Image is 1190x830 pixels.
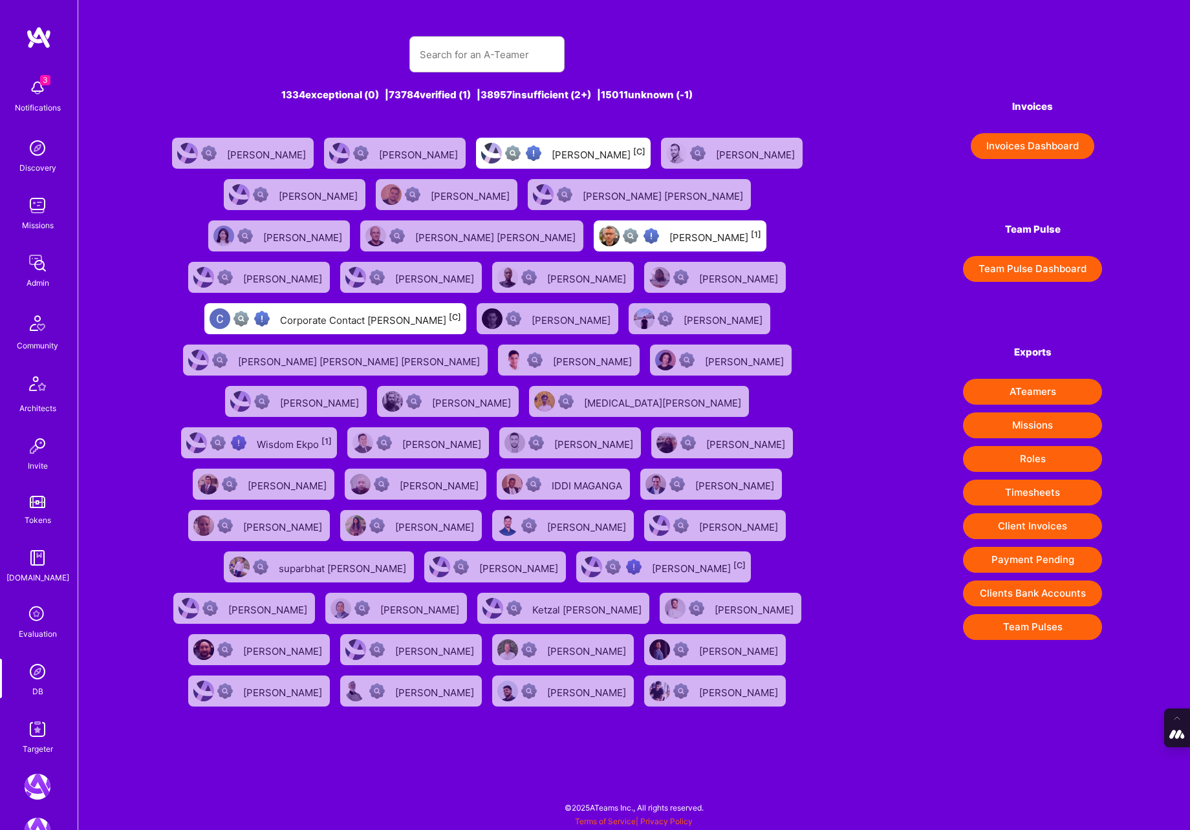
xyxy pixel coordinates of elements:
div: © 2025 ATeams Inc., All rights reserved. [78,791,1190,824]
div: [PERSON_NAME] [684,310,765,327]
img: Not Scrubbed [253,559,268,575]
sup: [1] [321,436,332,446]
div: [PERSON_NAME] [705,352,786,368]
img: User Avatar [188,350,209,370]
a: User AvatarNot Scrubbed[PERSON_NAME] [487,670,639,712]
a: User AvatarNot Scrubbed[PERSON_NAME] [623,298,775,339]
div: Community [17,339,58,352]
button: ATeamers [963,379,1102,405]
div: [PERSON_NAME] [706,434,788,451]
a: User AvatarNot Scrubbed[PERSON_NAME] [335,629,487,670]
img: User Avatar [429,557,450,577]
div: [PERSON_NAME] [547,517,629,534]
div: [PERSON_NAME] [380,600,462,617]
img: User Avatar [645,474,666,495]
div: [PERSON_NAME] [402,434,484,451]
a: User AvatarNot Scrubbed[PERSON_NAME] [167,133,319,174]
div: [PERSON_NAME] [263,228,345,244]
div: [MEDICAL_DATA][PERSON_NAME] [584,393,744,410]
a: User AvatarNot Scrubbed[PERSON_NAME] [PERSON_NAME] [PERSON_NAME] [178,339,493,381]
img: User Avatar [365,226,386,246]
img: Not Scrubbed [212,352,228,368]
img: User Avatar [198,474,219,495]
img: Not Scrubbed [353,145,369,161]
a: User AvatarNot Scrubbed[PERSON_NAME] [183,629,335,670]
a: User AvatarNot Scrubbed[PERSON_NAME] [645,339,797,381]
img: Not Scrubbed [253,187,268,202]
img: High Potential User [526,145,541,161]
img: High Potential User [231,435,246,451]
a: User AvatarNot Scrubbed[PERSON_NAME] [639,670,791,712]
a: User AvatarNot Scrubbed[PERSON_NAME] [183,257,335,298]
img: Not Scrubbed [369,642,385,657]
img: Not Scrubbed [679,352,695,368]
div: [PERSON_NAME] [243,641,325,658]
img: User Avatar [666,143,687,164]
a: User AvatarNot Scrubbed[PERSON_NAME] [635,463,787,505]
i: icon SelectionTeam [25,602,50,627]
div: [PERSON_NAME] [699,641,781,658]
img: User Avatar [481,143,502,164]
img: tokens [30,496,45,508]
div: IDDI MAGANGA [552,476,625,493]
img: User Avatar [502,474,523,495]
img: Not Scrubbed [369,270,385,285]
img: Not Scrubbed [237,228,253,244]
img: Not Scrubbed [658,311,673,326]
img: Not fully vetted [505,145,521,161]
a: User AvatarNot Scrubbed[PERSON_NAME] [203,215,355,257]
a: User AvatarNot Scrubbed[PERSON_NAME] [371,174,523,215]
img: User Avatar [350,474,371,495]
img: User Avatar [503,350,524,370]
img: Not Scrubbed [506,601,522,616]
img: User Avatar [497,515,518,536]
img: Not Scrubbed [521,270,537,285]
button: Clients Bank Accounts [963,580,1102,606]
div: [PERSON_NAME] [395,517,477,534]
a: User AvatarNot fully vettedHigh Potential UserWisdom Ekpo[1] [176,422,342,463]
a: User AvatarNot Scrubbed[PERSON_NAME] [656,133,808,174]
img: User Avatar [581,557,602,577]
a: User AvatarNot Scrubbed[PERSON_NAME] [487,257,639,298]
img: User Avatar [649,639,670,660]
img: User Avatar [649,681,670,701]
a: Terms of Service [575,816,636,826]
a: User AvatarNot Scrubbed[PERSON_NAME] [PERSON_NAME] [355,215,589,257]
a: User AvatarNot Scrubbed[PERSON_NAME] [487,629,639,670]
h4: Exports [963,346,1102,358]
img: Not Scrubbed [673,683,689,699]
button: Roles [963,446,1102,472]
a: Team Pulse Dashboard [963,256,1102,282]
img: Not Scrubbed [389,228,405,244]
img: logo [26,26,52,49]
h4: Invoices [963,101,1102,112]
img: Not Scrubbed [528,435,544,451]
img: User Avatar [649,515,670,536]
div: [PERSON_NAME] [547,269,629,286]
div: [PERSON_NAME] [554,434,636,451]
div: Architects [19,401,56,415]
div: [PERSON_NAME] [400,476,481,493]
img: User Avatar [382,391,403,412]
img: Not Scrubbed [680,435,696,451]
div: [PERSON_NAME] [695,476,777,493]
sup: [C] [733,560,746,570]
h4: Team Pulse [963,224,1102,235]
div: [PERSON_NAME] [395,641,477,658]
img: Not Scrubbed [673,518,689,533]
div: Ketzal [PERSON_NAME] [532,600,644,617]
img: High Potential User [644,228,659,244]
a: User AvatarNot Scrubbed[MEDICAL_DATA][PERSON_NAME] [524,381,754,422]
img: Not Scrubbed [254,394,270,409]
img: User Avatar [534,391,555,412]
div: [PERSON_NAME] [547,641,629,658]
button: Team Pulses [963,614,1102,640]
img: User Avatar [230,391,251,412]
img: Not Scrubbed [557,187,572,202]
img: User Avatar [345,681,366,701]
img: Not Scrubbed [521,683,537,699]
div: Missions [22,218,54,232]
a: Privacy Policy [640,816,693,826]
div: [PERSON_NAME] [699,269,781,286]
div: [PERSON_NAME] [243,269,325,286]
